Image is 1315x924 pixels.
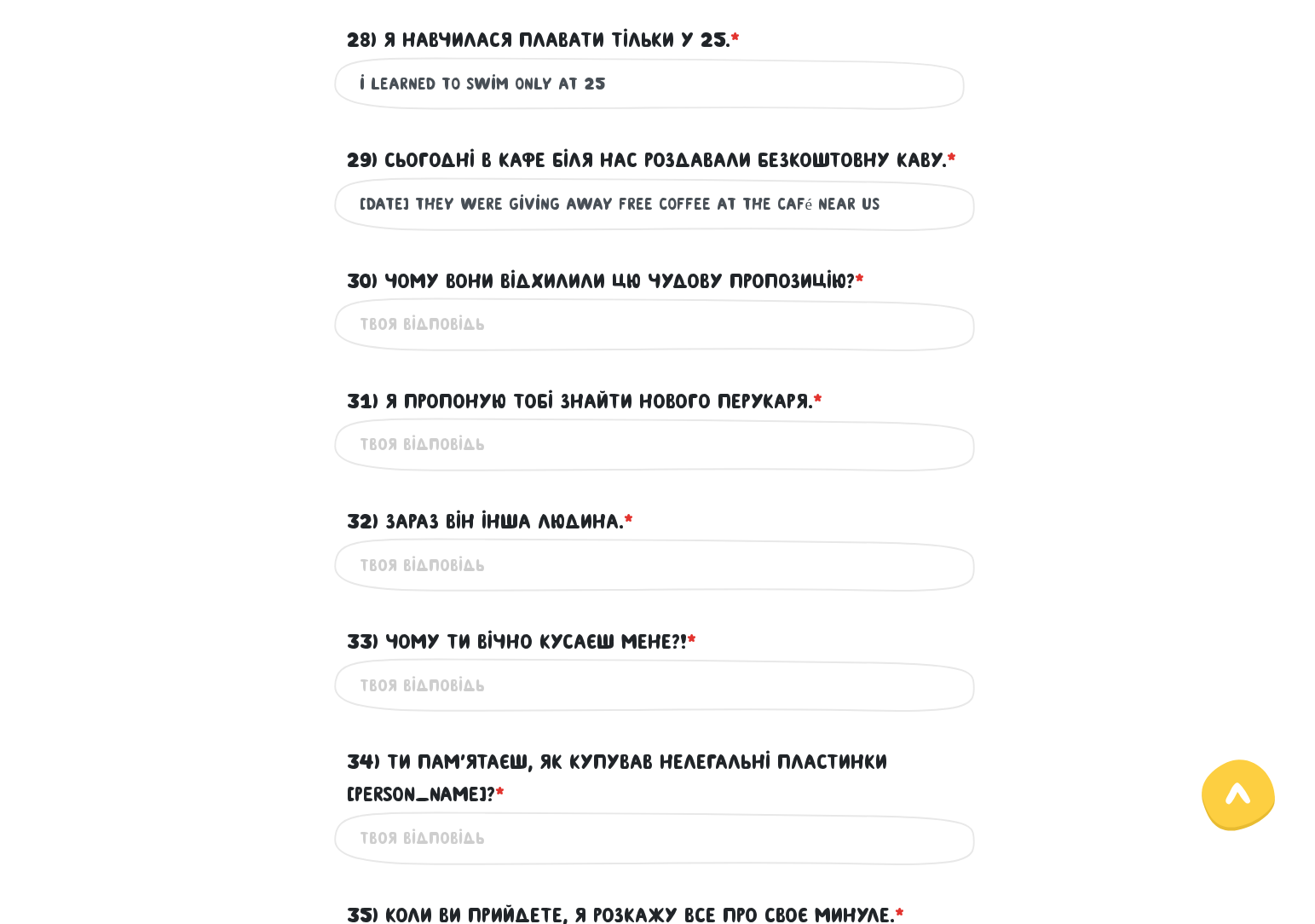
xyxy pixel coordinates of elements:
[347,385,822,418] label: 31) Я пропоную тобі знайти нового перукаря.
[347,144,956,176] label: 29) Сьогодні в кафе біля нас роздавали безкоштовну каву.
[360,425,956,464] input: Твоя відповідь
[347,746,969,811] label: 34) Ти пам’ятаєш, як купував нелегальні пластинки [PERSON_NAME]?
[347,505,633,538] label: 32) Зараз він інша людина.
[360,65,956,103] input: Твоя відповідь
[347,265,864,297] label: 30) Чому вони відхилили цю чудову пропозицію?
[347,626,696,658] label: 33) Чому ти вічно кусаєш мене?!
[347,24,740,56] label: 28) Я навчилася плавати тільки у 25.
[360,546,956,584] input: Твоя відповідь
[360,305,956,344] input: Твоя відповідь
[360,666,956,704] input: Твоя відповідь
[360,819,956,858] input: Твоя відповідь
[360,185,956,223] input: Твоя відповідь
